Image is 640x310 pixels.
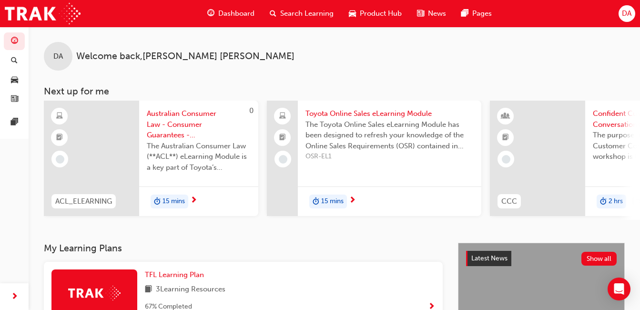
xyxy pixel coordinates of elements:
[341,4,409,23] a: car-iconProduct Hub
[279,155,287,164] span: learningRecordVerb_NONE-icon
[56,110,63,123] span: learningResourceType_ELEARNING-icon
[68,286,121,300] img: Trak
[11,37,18,46] span: guage-icon
[270,8,276,20] span: search-icon
[145,269,208,280] a: TFL Learning Plan
[608,278,630,300] div: Open Intercom Messenger
[428,8,446,19] span: News
[279,132,286,144] span: booktick-icon
[262,4,341,23] a: search-iconSearch Learning
[76,51,295,62] span: Welcome back , [PERSON_NAME] [PERSON_NAME]
[156,284,225,296] span: 3 Learning Resources
[600,196,607,208] span: duration-icon
[154,196,161,208] span: duration-icon
[502,155,510,164] span: learningRecordVerb_NONE-icon
[44,243,443,254] h3: My Learning Plans
[305,151,474,162] span: OSR-EL1
[11,95,18,104] span: news-icon
[471,254,508,262] span: Latest News
[163,196,185,207] span: 15 mins
[472,8,492,19] span: Pages
[417,8,424,20] span: news-icon
[147,108,251,141] span: Australian Consumer Law - Consumer Guarantees - eLearning module
[56,132,63,144] span: booktick-icon
[461,8,468,20] span: pages-icon
[502,132,509,144] span: booktick-icon
[349,8,356,20] span: car-icon
[267,101,481,216] a: Toyota Online Sales eLearning ModuleThe Toyota Online Sales eLearning Module has been designed to...
[279,110,286,123] span: laptop-icon
[305,108,474,119] span: Toyota Online Sales eLearning Module
[581,252,617,266] button: Show all
[56,155,64,164] span: learningRecordVerb_NONE-icon
[11,118,18,127] span: pages-icon
[218,8,254,19] span: Dashboard
[55,196,112,207] span: ACL_ELEARNING
[619,5,635,22] button: DA
[280,8,334,19] span: Search Learning
[147,141,251,173] span: The Australian Consumer Law (**ACL**) eLearning Module is a key part of Toyota’s compliance progr...
[5,3,81,24] img: Trak
[349,196,356,205] span: next-icon
[502,110,509,123] span: learningResourceType_INSTRUCTOR_LED-icon
[190,196,197,205] span: next-icon
[249,106,254,115] span: 0
[409,4,454,23] a: news-iconNews
[313,196,319,208] span: duration-icon
[454,4,499,23] a: pages-iconPages
[200,4,262,23] a: guage-iconDashboard
[622,8,631,19] span: DA
[360,8,402,19] span: Product Hub
[53,51,63,62] span: DA
[44,101,258,216] a: 0ACL_ELEARNINGAustralian Consumer Law - Consumer Guarantees - eLearning moduleThe Australian Cons...
[609,196,623,207] span: 2 hrs
[145,284,152,296] span: book-icon
[501,196,517,207] span: CCC
[305,119,474,152] span: The Toyota Online Sales eLearning Module has been designed to refresh your knowledge of the Onlin...
[321,196,344,207] span: 15 mins
[207,8,214,20] span: guage-icon
[11,57,18,65] span: search-icon
[11,76,18,84] span: car-icon
[29,86,640,97] h3: Next up for me
[145,270,204,279] span: TFL Learning Plan
[11,291,18,303] span: next-icon
[466,251,617,266] a: Latest NewsShow all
